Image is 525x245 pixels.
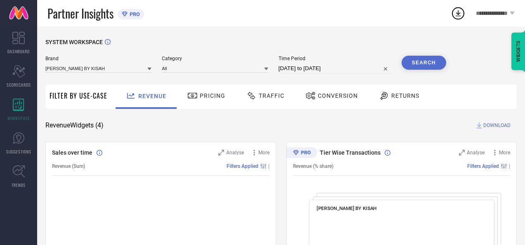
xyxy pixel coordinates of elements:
[320,149,381,156] span: Tier Wise Transactions
[52,163,85,169] span: Revenue (Sum)
[318,92,358,99] span: Conversion
[162,56,268,61] span: Category
[7,115,30,121] span: WORKSPACE
[218,150,224,155] svg: Zoom
[483,121,511,130] span: DOWNLOAD
[259,92,284,99] span: Traffic
[391,92,419,99] span: Returns
[45,121,104,130] span: Revenue Widgets ( 4 )
[258,150,270,155] span: More
[451,6,466,21] div: Open download list
[499,150,510,155] span: More
[402,56,446,70] button: Search
[226,150,244,155] span: Analyse
[286,147,317,160] div: Premium
[50,91,107,101] span: Filter By Use-Case
[268,163,270,169] span: |
[45,39,103,45] span: SYSTEM WORKSPACE
[227,163,258,169] span: Filters Applied
[200,92,225,99] span: Pricing
[467,163,499,169] span: Filters Applied
[459,150,465,155] svg: Zoom
[128,11,140,17] span: PRO
[467,150,485,155] span: Analyse
[6,148,31,155] span: SUGGESTIONS
[45,56,151,61] span: Brand
[52,149,92,156] span: Sales over time
[47,5,114,22] span: Partner Insights
[279,56,391,61] span: Time Period
[293,163,333,169] span: Revenue (% share)
[317,205,376,211] span: [PERSON_NAME] BY KISAH
[7,82,31,88] span: SCORECARDS
[138,93,166,99] span: Revenue
[279,64,391,73] input: Select time period
[12,182,26,188] span: TRENDS
[7,48,30,54] span: DASHBOARD
[509,163,510,169] span: |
